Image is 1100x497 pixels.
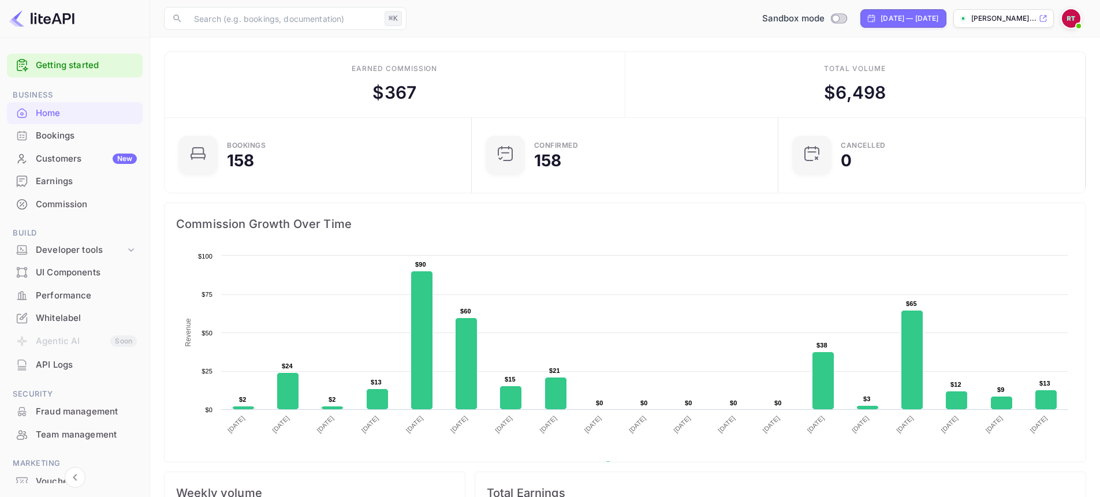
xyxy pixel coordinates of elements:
[583,414,603,434] text: [DATE]
[271,414,290,434] text: [DATE]
[895,414,915,434] text: [DATE]
[65,467,85,488] button: Collapse navigation
[534,152,561,169] div: 158
[860,9,946,28] div: Click to change the date range period
[198,253,212,260] text: $100
[329,396,336,403] text: $2
[7,307,143,330] div: Whitelabel
[202,368,212,375] text: $25
[315,414,335,434] text: [DATE]
[202,291,212,298] text: $75
[881,13,938,24] div: [DATE] — [DATE]
[202,330,212,337] text: $50
[628,414,647,434] text: [DATE]
[7,401,143,423] div: Fraud management
[997,386,1005,393] text: $9
[1039,380,1050,387] text: $13
[863,395,871,402] text: $3
[187,7,380,30] input: Search (e.g. bookings, documentation)
[7,261,143,283] a: UI Components
[685,399,692,406] text: $0
[360,414,380,434] text: [DATE]
[640,399,648,406] text: $0
[494,414,513,434] text: [DATE]
[534,142,579,149] div: Confirmed
[372,80,416,106] div: $ 367
[7,102,143,125] div: Home
[7,54,143,77] div: Getting started
[730,399,737,406] text: $0
[672,414,692,434] text: [DATE]
[985,414,1004,434] text: [DATE]
[717,414,736,434] text: [DATE]
[971,13,1036,24] p: [PERSON_NAME]...
[7,470,143,493] div: Vouchers
[816,342,827,349] text: $38
[113,154,137,164] div: New
[36,107,137,120] div: Home
[9,9,74,28] img: LiteAPI logo
[505,376,516,383] text: $15
[7,193,143,216] div: Commission
[36,428,137,442] div: Team management
[7,457,143,470] span: Marketing
[7,148,143,170] div: CustomersNew
[7,261,143,284] div: UI Components
[1062,9,1080,28] img: Reinard Ferdinand Tanex
[950,381,961,388] text: $12
[7,170,143,193] div: Earnings
[36,475,137,488] div: Vouchers
[36,289,137,302] div: Performance
[906,300,917,307] text: $65
[774,399,782,406] text: $0
[7,424,143,446] div: Team management
[7,102,143,124] a: Home
[1029,414,1049,434] text: [DATE]
[36,175,137,188] div: Earnings
[7,470,143,492] a: Vouchers
[282,363,293,369] text: $24
[758,12,852,25] div: Switch to Production mode
[184,318,192,346] text: Revenue
[7,193,143,215] a: Commission
[36,59,137,72] a: Getting started
[538,414,558,434] text: [DATE]
[385,11,402,26] div: ⌘K
[36,358,137,372] div: API Logs
[616,461,645,469] text: Revenue
[939,414,959,434] text: [DATE]
[841,142,886,149] div: CANCELLED
[7,240,143,260] div: Developer tools
[7,354,143,376] div: API Logs
[405,414,424,434] text: [DATE]
[371,379,382,386] text: $13
[549,367,560,374] text: $21
[7,424,143,445] a: Team management
[851,414,870,434] text: [DATE]
[36,266,137,279] div: UI Components
[824,80,886,106] div: $ 6,498
[36,152,137,166] div: Customers
[239,396,247,403] text: $2
[36,129,137,143] div: Bookings
[36,198,137,211] div: Commission
[7,125,143,146] a: Bookings
[7,388,143,401] span: Security
[7,170,143,192] a: Earnings
[415,261,426,268] text: $90
[806,414,826,434] text: [DATE]
[7,125,143,147] div: Bookings
[205,406,212,413] text: $0
[824,63,886,74] div: Total volume
[449,414,469,434] text: [DATE]
[36,312,137,325] div: Whitelabel
[36,244,125,257] div: Developer tools
[7,307,143,328] a: Whitelabel
[7,227,143,240] span: Build
[460,308,471,315] text: $60
[7,285,143,306] a: Performance
[176,215,1074,233] span: Commission Growth Over Time
[227,152,254,169] div: 158
[762,414,781,434] text: [DATE]
[841,152,852,169] div: 0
